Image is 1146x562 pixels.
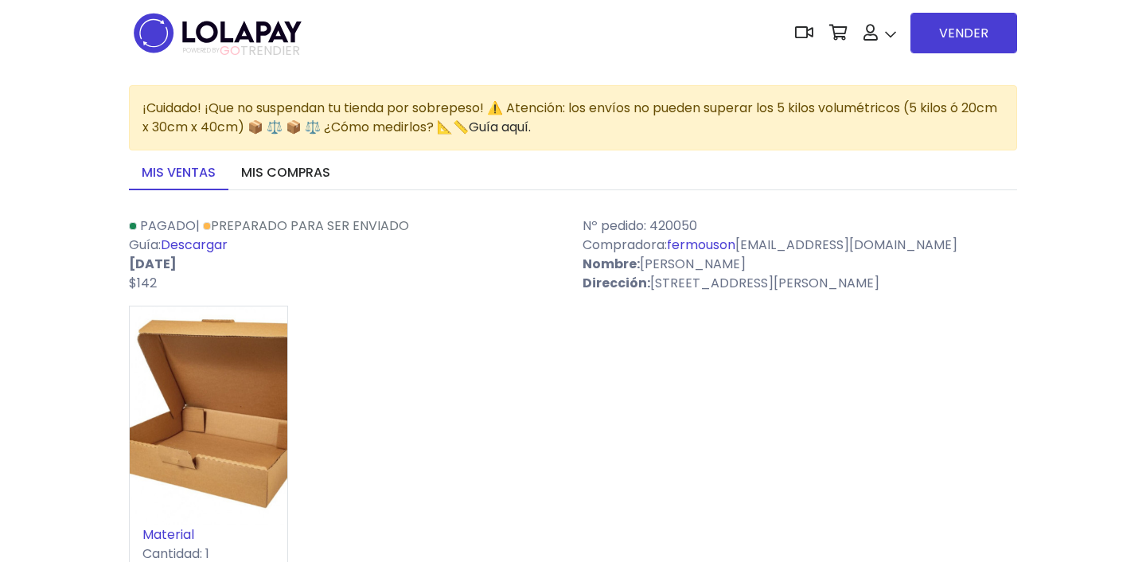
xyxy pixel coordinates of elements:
[469,118,531,136] a: Guía aquí.
[129,274,157,292] span: $142
[583,255,1017,274] p: [PERSON_NAME]
[119,217,573,293] div: | Guía:
[667,236,735,254] a: fermouson
[583,255,640,273] strong: Nombre:
[183,44,300,58] span: TRENDIER
[228,157,343,190] a: Mis compras
[220,41,240,60] span: GO
[140,217,196,235] span: Pagado
[161,236,228,254] a: Descargar
[142,525,194,544] a: Material
[203,217,409,235] a: Preparado para ser enviado
[129,255,563,274] p: [DATE]
[583,217,1017,236] p: Nº pedido: 420050
[183,46,220,55] span: POWERED BY
[129,8,306,58] img: logo
[130,306,287,525] img: small_1718314592061.jpeg
[910,13,1017,53] a: VENDER
[142,99,997,136] span: ¡Cuidado! ¡Que no suspendan tu tienda por sobrepeso! ⚠️ Atención: los envíos no pueden superar lo...
[583,236,1017,255] p: Compradora: [EMAIL_ADDRESS][DOMAIN_NAME]
[583,274,650,292] strong: Dirección:
[129,157,228,190] a: Mis ventas
[583,274,1017,293] p: [STREET_ADDRESS][PERSON_NAME]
